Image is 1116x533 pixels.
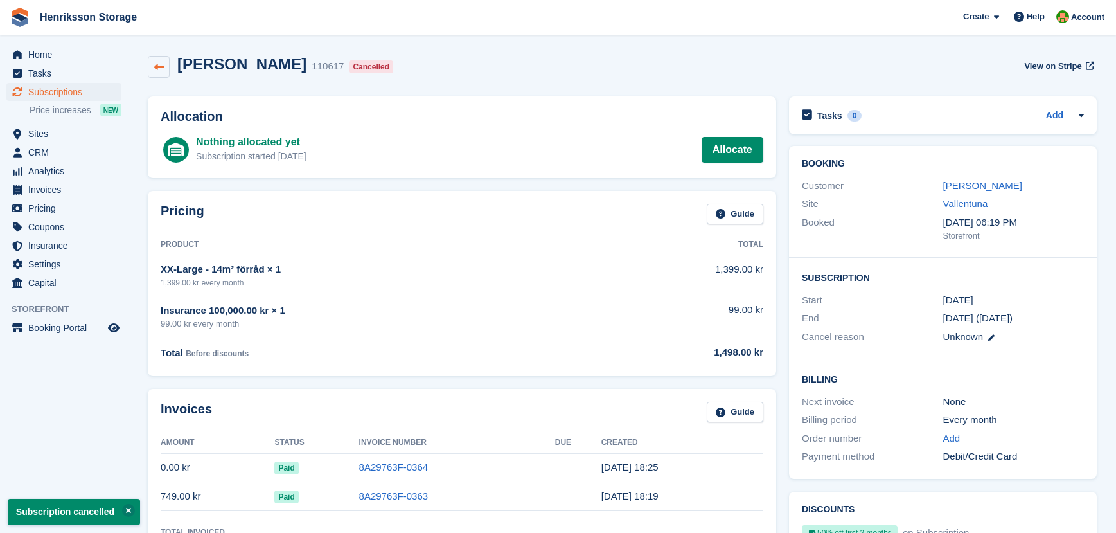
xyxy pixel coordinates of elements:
span: View on Stripe [1024,60,1081,73]
a: [PERSON_NAME] [943,180,1022,191]
span: Booking Portal [28,319,105,337]
p: Subscription cancelled [8,499,140,525]
a: Allocate [702,137,763,163]
div: Nothing allocated yet [196,134,306,150]
h2: Pricing [161,204,204,225]
span: Storefront [12,303,128,316]
a: menu [6,218,121,236]
h2: Invoices [161,402,212,423]
a: Vallentuna [943,198,988,209]
div: Subscription started [DATE] [196,150,306,163]
h2: Tasks [817,110,842,122]
span: Price increases [30,104,91,116]
div: Start [802,293,943,308]
h2: [PERSON_NAME] [177,55,306,73]
div: [DATE] 06:19 PM [943,215,1085,230]
div: Cancelled [349,60,393,73]
span: Settings [28,255,105,273]
div: XX-Large - 14m² förråd × 1 [161,262,592,277]
div: Order number [802,431,943,446]
th: Due [555,433,601,453]
a: Guide [707,204,763,225]
span: Sites [28,125,105,143]
th: Status [274,433,359,453]
a: Henriksson Storage [35,6,142,28]
span: Coupons [28,218,105,236]
h2: Subscription [802,271,1084,284]
a: 8A29763F-0364 [359,462,429,473]
h2: Discounts [802,505,1084,515]
a: menu [6,237,121,255]
a: Guide [707,402,763,423]
div: Site [802,197,943,212]
div: Customer [802,179,943,194]
th: Amount [161,433,274,453]
span: [DATE] ([DATE]) [943,312,1013,323]
a: Preview store [106,320,121,336]
th: Invoice Number [359,433,555,453]
a: Price increases NEW [30,103,121,117]
span: Unknown [943,331,984,342]
a: menu [6,83,121,101]
span: Total [161,347,183,358]
a: Add [943,431,961,446]
h2: Billing [802,372,1084,385]
td: 99.00 kr [592,296,763,338]
span: Before discounts [186,349,249,358]
a: menu [6,319,121,337]
time: 2025-09-26 16:25:02 UTC [601,462,659,473]
img: Mikael Holmström [1056,10,1069,23]
a: menu [6,181,121,199]
a: Add [1046,109,1063,123]
time: 2025-09-26 16:19:48 UTC [601,491,659,501]
th: Product [161,235,592,255]
div: Cancel reason [802,330,943,345]
a: menu [6,199,121,217]
div: None [943,395,1085,410]
span: CRM [28,143,105,161]
div: Billing period [802,413,943,428]
div: 1,399.00 kr every month [161,277,592,289]
span: Insurance [28,237,105,255]
span: Pricing [28,199,105,217]
span: Analytics [28,162,105,180]
span: Subscriptions [28,83,105,101]
h2: Allocation [161,109,763,124]
a: 8A29763F-0363 [359,491,429,501]
span: Create [963,10,989,23]
img: stora-icon-8386f47178a22dfd0bd8f6a31ec36ba5ce8667c1dd55bd0f319d3a0aa187defe.svg [10,8,30,27]
div: Storefront [943,230,1085,242]
div: 1,498.00 kr [592,345,763,360]
a: menu [6,162,121,180]
span: Paid [274,491,298,503]
div: Every month [943,413,1085,428]
a: menu [6,255,121,273]
span: Paid [274,462,298,474]
a: menu [6,46,121,64]
span: Help [1027,10,1045,23]
div: Insurance 100,000.00 kr × 1 [161,303,592,318]
h2: Booking [802,159,1084,169]
div: Next invoice [802,395,943,410]
div: 0 [847,110,862,122]
span: Tasks [28,64,105,82]
div: Booked [802,215,943,242]
div: 110617 [312,59,344,74]
a: menu [6,64,121,82]
a: menu [6,125,121,143]
th: Total [592,235,763,255]
th: Created [601,433,763,453]
div: 99.00 kr every month [161,318,592,330]
a: View on Stripe [1019,55,1097,77]
div: NEW [100,104,121,116]
div: Payment method [802,449,943,464]
td: 749.00 kr [161,482,274,511]
span: Invoices [28,181,105,199]
span: Home [28,46,105,64]
td: 0.00 kr [161,453,274,482]
div: Debit/Credit Card [943,449,1085,464]
span: Capital [28,274,105,292]
div: End [802,311,943,326]
time: 2025-09-29 22:00:00 UTC [943,293,973,308]
span: Account [1071,11,1104,24]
